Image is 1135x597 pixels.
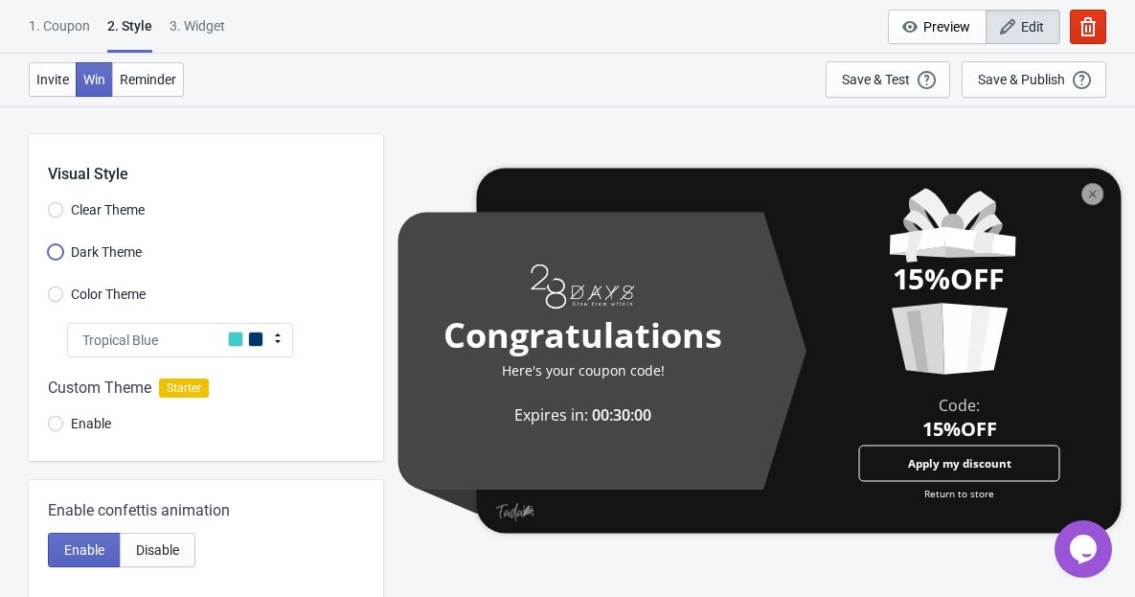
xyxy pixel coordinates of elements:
[962,61,1106,98] button: Save & Publish
[48,499,230,522] span: Enable confettis animation
[36,72,69,87] span: Invite
[76,62,113,97] button: Win
[1055,520,1116,578] iframe: chat widget
[136,542,179,558] span: Disable
[826,61,950,98] button: Save & Test
[120,72,176,87] span: Reminder
[83,72,105,87] span: Win
[170,16,225,50] div: 3. Widget
[29,62,77,97] button: Invite
[888,10,987,44] button: Preview
[64,542,104,558] span: Enable
[71,242,142,262] span: Dark Theme
[107,16,152,53] div: 2 . Style
[120,533,195,567] button: Disable
[923,19,970,34] span: Preview
[82,331,158,350] span: Tropical Blue
[112,62,184,97] button: Reminder
[1021,19,1044,34] span: Edit
[978,72,1065,87] div: Save & Publish
[29,16,90,50] div: 1. Coupon
[842,72,910,87] div: Save & Test
[71,200,145,219] span: Clear Theme
[48,134,383,186] div: Visual Style
[71,285,146,304] span: Color Theme
[986,10,1060,44] button: Edit
[48,533,121,567] button: Enable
